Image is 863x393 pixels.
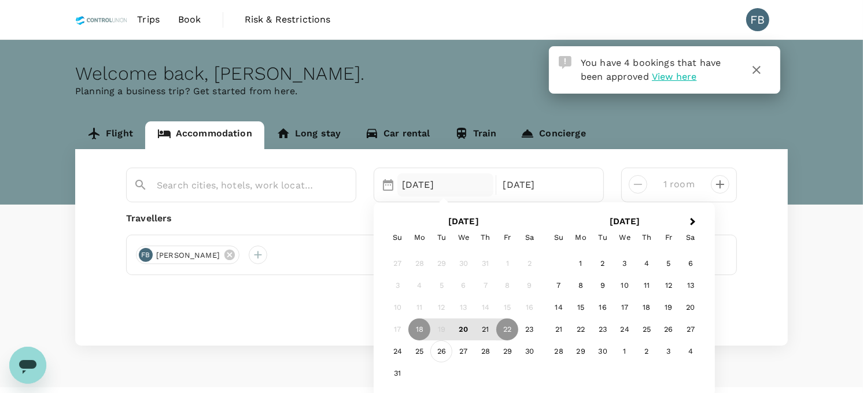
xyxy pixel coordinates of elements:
[518,253,540,275] div: Not available Saturday, August 2nd, 2025
[474,275,496,296] div: Not available Thursday, August 7th, 2025
[452,340,474,362] div: Choose Wednesday, August 27th, 2025
[636,296,658,318] div: Choose Thursday, September 18th, 2025
[75,121,145,149] a: Flight
[636,253,658,275] div: Choose Thursday, September 4th, 2025
[592,296,614,318] div: Choose Tuesday, September 16th, 2025
[570,275,592,296] div: Choose Monday, September 8th, 2025
[452,253,474,275] div: Not available Wednesday, July 30th, 2025
[386,362,408,384] div: Choose Sunday, August 31st, 2025
[592,253,614,275] div: Choose Tuesday, September 2nd, 2025
[408,296,430,318] div: Not available Monday, August 11th, 2025
[614,227,636,249] div: Wednesday
[680,318,702,340] div: Choose Saturday, September 27th, 2025
[570,253,592,275] div: Choose Monday, September 1st, 2025
[685,213,703,232] button: Next Month
[496,253,518,275] div: Not available Friday, August 1st, 2025
[548,340,570,362] div: Choose Sunday, September 28th, 2025
[408,253,430,275] div: Not available Monday, July 28th, 2025
[157,176,316,194] input: Search cities, hotels, work locations
[408,227,430,249] div: Monday
[658,318,680,340] div: Choose Friday, September 26th, 2025
[126,212,737,225] div: Travellers
[353,121,442,149] a: Car rental
[496,318,518,340] div: Choose Friday, August 22nd, 2025
[680,340,702,362] div: Choose Saturday, October 4th, 2025
[75,63,788,84] div: Welcome back , [PERSON_NAME] .
[570,227,592,249] div: Monday
[430,253,452,275] div: Not available Tuesday, July 29th, 2025
[592,318,614,340] div: Choose Tuesday, September 23rd, 2025
[474,253,496,275] div: Not available Thursday, July 31st, 2025
[592,227,614,249] div: Tuesday
[548,227,570,249] div: Sunday
[452,275,474,296] div: Not available Wednesday, August 6th, 2025
[496,227,518,249] div: Friday
[680,253,702,275] div: Choose Saturday, September 6th, 2025
[658,253,680,275] div: Choose Friday, September 5th, 2025
[264,121,353,149] a: Long stay
[652,71,696,82] span: View here
[348,184,350,187] button: Open
[658,275,680,296] div: Choose Friday, September 12th, 2025
[136,246,239,264] div: FB[PERSON_NAME]
[680,275,702,296] div: Choose Saturday, September 13th, 2025
[474,296,496,318] div: Not available Thursday, August 14th, 2025
[614,340,636,362] div: Choose Wednesday, October 1st, 2025
[496,296,518,318] div: Not available Friday, August 15th, 2025
[499,173,595,196] div: [DATE]
[496,275,518,296] div: Not available Friday, August 8th, 2025
[149,250,227,261] span: [PERSON_NAME]
[548,275,570,296] div: Choose Sunday, September 7th, 2025
[496,340,518,362] div: Choose Friday, August 29th, 2025
[559,56,571,69] img: Approval
[658,296,680,318] div: Choose Friday, September 19th, 2025
[430,340,452,362] div: Choose Tuesday, August 26th, 2025
[518,296,540,318] div: Not available Saturday, August 16th, 2025
[614,275,636,296] div: Choose Wednesday, September 10th, 2025
[145,121,264,149] a: Accommodation
[408,275,430,296] div: Not available Monday, August 4th, 2025
[137,13,160,27] span: Trips
[658,340,680,362] div: Choose Friday, October 3rd, 2025
[680,296,702,318] div: Choose Saturday, September 20th, 2025
[548,253,702,362] div: Month September, 2025
[474,340,496,362] div: Choose Thursday, August 28th, 2025
[245,13,331,27] span: Risk & Restrictions
[518,275,540,296] div: Not available Saturday, August 9th, 2025
[9,347,46,384] iframe: Button to launch messaging window
[518,318,540,340] div: Choose Saturday, August 23rd, 2025
[386,275,408,296] div: Not available Sunday, August 3rd, 2025
[430,275,452,296] div: Not available Tuesday, August 5th, 2025
[711,175,729,194] button: decrease
[614,253,636,275] div: Choose Wednesday, September 3rd, 2025
[657,175,702,194] input: Add rooms
[518,227,540,249] div: Saturday
[614,296,636,318] div: Choose Wednesday, September 17th, 2025
[570,296,592,318] div: Choose Monday, September 15th, 2025
[658,227,680,249] div: Friday
[408,340,430,362] div: Choose Monday, August 25th, 2025
[548,318,570,340] div: Choose Sunday, September 21st, 2025
[386,318,408,340] div: Not available Sunday, August 17th, 2025
[636,340,658,362] div: Choose Thursday, October 2nd, 2025
[430,296,452,318] div: Not available Tuesday, August 12th, 2025
[430,318,452,340] div: Not available Tuesday, August 19th, 2025
[452,318,474,340] div: Choose Wednesday, August 20th, 2025
[570,340,592,362] div: Choose Monday, September 29th, 2025
[397,173,493,196] div: [DATE]
[75,84,788,98] p: Planning a business trip? Get started from here.
[614,318,636,340] div: Choose Wednesday, September 24th, 2025
[430,227,452,249] div: Tuesday
[636,275,658,296] div: Choose Thursday, September 11th, 2025
[383,216,544,227] h2: [DATE]
[452,296,474,318] div: Not available Wednesday, August 13th, 2025
[746,8,769,31] div: FB
[592,340,614,362] div: Choose Tuesday, September 30th, 2025
[570,318,592,340] div: Choose Monday, September 22nd, 2025
[508,121,598,149] a: Concierge
[544,216,706,227] h2: [DATE]
[75,7,128,32] img: Control Union Malaysia Sdn. Bhd.
[474,227,496,249] div: Thursday
[386,296,408,318] div: Not available Sunday, August 10th, 2025
[178,13,201,27] span: Book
